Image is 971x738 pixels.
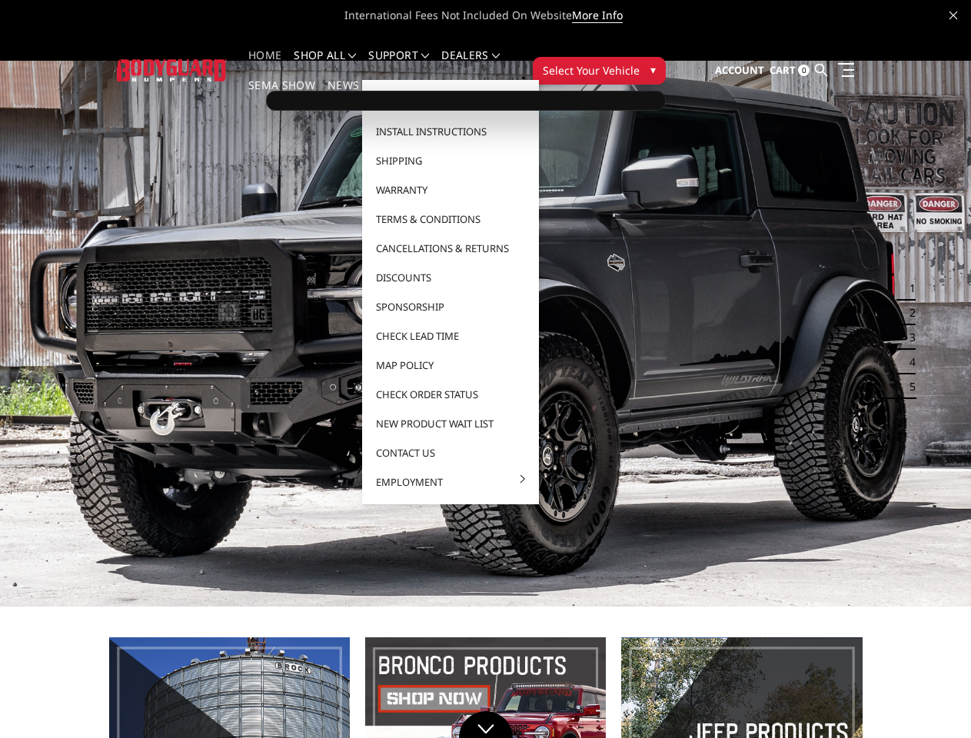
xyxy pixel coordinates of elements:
button: Select Your Vehicle [533,57,666,85]
button: 4 of 5 [900,350,916,374]
span: 0 [798,65,810,76]
a: Discounts [368,263,533,292]
a: Account [715,50,764,91]
a: Warranty [368,175,533,204]
span: ▾ [650,61,656,78]
a: Check Lead Time [368,321,533,351]
a: Install Instructions [368,117,533,146]
a: SEMA Show [248,80,315,110]
a: FAQ [368,88,533,117]
a: News [328,80,359,110]
button: 3 of 5 [900,325,916,350]
a: MAP Policy [368,351,533,380]
a: Home [248,50,281,80]
button: 2 of 5 [900,301,916,325]
a: Cart 0 [770,50,810,91]
img: BODYGUARD BUMPERS [117,59,227,81]
a: Sponsorship [368,292,533,321]
a: More Info [572,8,623,23]
a: Check Order Status [368,380,533,409]
a: New Product Wait List [368,409,533,438]
button: 5 of 5 [900,374,916,399]
a: shop all [294,50,356,80]
a: Shipping [368,146,533,175]
span: Cart [770,63,796,77]
span: Account [715,63,764,77]
button: 1 of 5 [900,276,916,301]
a: Support [368,50,429,80]
a: Contact Us [368,438,533,467]
a: Cancellations & Returns [368,234,533,263]
a: Employment [368,467,533,497]
span: Select Your Vehicle [543,62,640,78]
a: Terms & Conditions [368,204,533,234]
a: Dealers [441,50,500,80]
